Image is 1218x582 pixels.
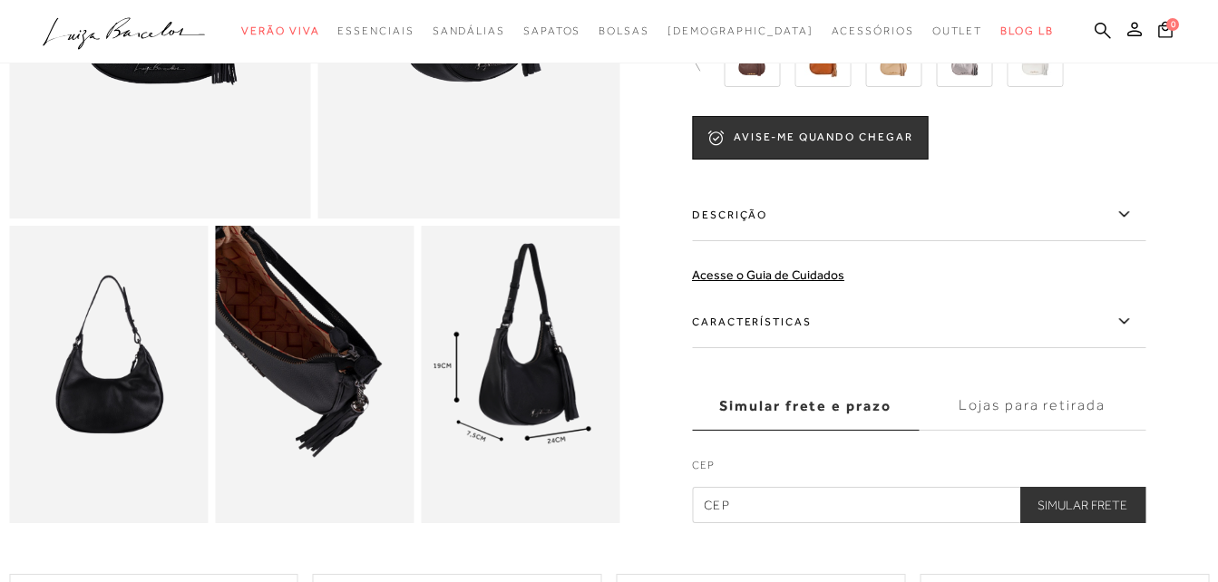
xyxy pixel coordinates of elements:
a: Acesse o Guia de Cuidados [692,267,844,282]
a: noSubCategoriesText [832,15,914,48]
span: Essenciais [337,24,414,37]
span: Bolsas [599,24,649,37]
span: Acessórios [832,24,914,37]
a: noSubCategoriesText [667,15,814,48]
label: Descrição [692,189,1145,241]
a: noSubCategoriesText [523,15,580,48]
span: BLOG LB [1000,24,1053,37]
img: image [421,226,619,524]
label: Características [692,296,1145,348]
span: 0 [1166,18,1179,31]
input: CEP [692,487,1145,523]
a: noSubCategoriesText [599,15,649,48]
a: BLOG LB [1000,15,1053,48]
a: noSubCategoriesText [241,15,319,48]
a: noSubCategoriesText [337,15,414,48]
span: Verão Viva [241,24,319,37]
a: noSubCategoriesText [433,15,505,48]
button: 0 [1153,20,1178,44]
img: image [9,226,208,524]
label: Lojas para retirada [919,382,1145,431]
span: Sapatos [523,24,580,37]
span: Sandálias [433,24,505,37]
span: Outlet [932,24,983,37]
label: CEP [692,457,1145,482]
span: [DEMOGRAPHIC_DATA] [667,24,814,37]
button: AVISE-ME QUANDO CHEGAR [692,116,928,160]
label: Simular frete e prazo [692,382,919,431]
button: Simular Frete [1019,487,1145,523]
a: noSubCategoriesText [932,15,983,48]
